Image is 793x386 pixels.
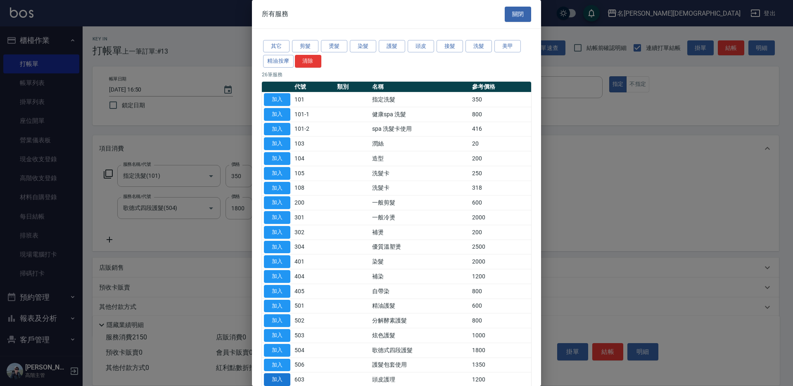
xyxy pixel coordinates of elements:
[505,7,531,22] button: 關閉
[292,195,335,210] td: 200
[264,167,290,180] button: 加入
[370,137,470,151] td: 潤絲
[370,166,470,181] td: 洗髮卡
[264,300,290,313] button: 加入
[264,152,290,165] button: 加入
[292,328,335,343] td: 503
[470,269,531,284] td: 1200
[470,92,531,107] td: 350
[370,92,470,107] td: 指定洗髮
[335,82,370,92] th: 類別
[264,182,290,195] button: 加入
[370,358,470,372] td: 護髮包套使用
[470,181,531,195] td: 318
[264,137,290,150] button: 加入
[264,344,290,357] button: 加入
[264,270,290,283] button: 加入
[470,328,531,343] td: 1000
[370,269,470,284] td: 補染
[292,313,335,328] td: 502
[370,313,470,328] td: 分解酵素護髮
[264,211,290,224] button: 加入
[292,254,335,269] td: 401
[470,343,531,358] td: 1800
[264,93,290,106] button: 加入
[292,210,335,225] td: 301
[370,195,470,210] td: 一般剪髮
[321,40,347,53] button: 燙髮
[470,240,531,254] td: 2500
[264,226,290,239] button: 加入
[370,225,470,240] td: 補燙
[470,284,531,299] td: 800
[292,240,335,254] td: 304
[292,225,335,240] td: 302
[408,40,434,53] button: 頭皮
[470,254,531,269] td: 2000
[470,299,531,313] td: 600
[264,329,290,342] button: 加入
[370,181,470,195] td: 洗髮卡
[292,181,335,195] td: 108
[264,373,290,386] button: 加入
[370,328,470,343] td: 炫色護髮
[470,166,531,181] td: 250
[264,241,290,254] button: 加入
[264,108,290,121] button: 加入
[370,122,470,137] td: spa 洗髮卡使用
[470,225,531,240] td: 200
[292,122,335,137] td: 101-2
[264,359,290,372] button: 加入
[470,195,531,210] td: 600
[292,151,335,166] td: 104
[465,40,492,53] button: 洗髮
[370,299,470,313] td: 精油護髮
[292,269,335,284] td: 404
[262,10,288,18] span: 所有服務
[292,166,335,181] td: 105
[264,314,290,327] button: 加入
[370,343,470,358] td: 歌德式四段護髮
[494,40,521,53] button: 美甲
[292,40,318,53] button: 剪髮
[370,284,470,299] td: 自帶染
[292,299,335,313] td: 501
[470,107,531,122] td: 800
[292,137,335,151] td: 103
[470,313,531,328] td: 800
[470,358,531,372] td: 1350
[262,71,531,78] p: 26 筆服務
[470,137,531,151] td: 20
[292,82,335,92] th: 代號
[263,55,294,68] button: 精油按摩
[263,40,290,53] button: 其它
[292,107,335,122] td: 101-1
[470,122,531,137] td: 416
[292,284,335,299] td: 405
[292,92,335,107] td: 101
[370,240,470,254] td: 優質溫塑燙
[264,196,290,209] button: 加入
[370,107,470,122] td: 健康spa 洗髮
[470,210,531,225] td: 2000
[264,285,290,298] button: 加入
[470,151,531,166] td: 200
[350,40,376,53] button: 染髮
[292,358,335,372] td: 506
[470,82,531,92] th: 參考價格
[292,343,335,358] td: 504
[370,254,470,269] td: 染髮
[264,255,290,268] button: 加入
[295,55,321,68] button: 清除
[370,151,470,166] td: 造型
[370,82,470,92] th: 名稱
[370,210,470,225] td: 一般冷燙
[264,123,290,136] button: 加入
[379,40,405,53] button: 護髮
[437,40,463,53] button: 接髮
